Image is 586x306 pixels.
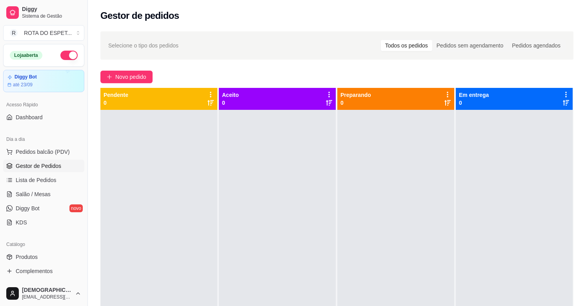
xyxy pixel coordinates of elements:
div: Dia a dia [3,133,84,146]
button: Pedidos balcão (PDV) [3,146,84,158]
span: Diggy [22,6,81,13]
button: Novo pedido [100,71,153,83]
span: KDS [16,219,27,226]
button: Select a team [3,25,84,41]
span: Selecione o tipo dos pedidos [108,41,178,50]
span: [DEMOGRAPHIC_DATA] [22,287,72,294]
a: KDS [3,216,84,229]
span: [EMAIL_ADDRESS][DOMAIN_NAME] [22,294,72,300]
button: [DEMOGRAPHIC_DATA][EMAIL_ADDRESS][DOMAIN_NAME] [3,284,84,303]
p: Pendente [104,91,128,99]
span: Complementos [16,267,53,275]
span: Pedidos balcão (PDV) [16,148,70,156]
div: Loja aberta [10,51,42,60]
span: Gestor de Pedidos [16,162,61,170]
a: Produtos [3,251,84,263]
span: Sistema de Gestão [22,13,81,19]
span: plus [107,74,112,80]
button: Alterar Status [60,51,78,60]
div: ROTA DO ESPET ... [24,29,72,37]
span: Dashboard [16,113,43,121]
p: Aceito [222,91,239,99]
div: Catálogo [3,238,84,251]
span: Diggy Bot [16,204,40,212]
p: Preparando [340,91,371,99]
a: Dashboard [3,111,84,124]
span: Lista de Pedidos [16,176,56,184]
a: Diggy Botnovo [3,202,84,215]
div: Pedidos sem agendamento [432,40,508,51]
span: Produtos [16,253,38,261]
span: Novo pedido [115,73,146,81]
div: Acesso Rápido [3,98,84,111]
a: Complementos [3,265,84,277]
p: 0 [459,99,489,107]
p: 0 [104,99,128,107]
a: Lista de Pedidos [3,174,84,186]
a: Salão / Mesas [3,188,84,200]
div: Todos os pedidos [381,40,432,51]
h2: Gestor de pedidos [100,9,179,22]
article: Diggy Bot [15,74,37,80]
p: 0 [340,99,371,107]
a: Diggy Botaté 23/09 [3,70,84,92]
span: Salão / Mesas [16,190,51,198]
span: R [10,29,18,37]
a: Gestor de Pedidos [3,160,84,172]
p: 0 [222,99,239,107]
p: Em entrega [459,91,489,99]
article: até 23/09 [13,82,33,88]
div: Pedidos agendados [508,40,565,51]
a: DiggySistema de Gestão [3,3,84,22]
